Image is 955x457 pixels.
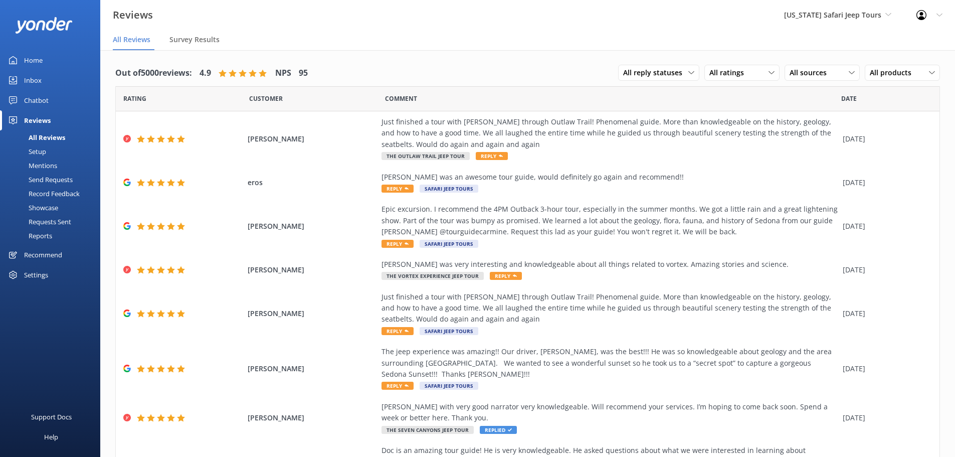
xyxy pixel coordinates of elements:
span: Reply [381,185,414,193]
span: Safari Jeep Tours [420,185,478,193]
a: Requests Sent [6,215,100,229]
div: Help [44,427,58,447]
div: Chatbot [24,90,49,110]
div: [DATE] [843,308,927,319]
span: The Vortex Experience Jeep Tour [381,272,484,280]
div: [DATE] [843,177,927,188]
span: Safari Jeep Tours [420,382,478,390]
a: Showcase [6,201,100,215]
div: Home [24,50,43,70]
a: Setup [6,144,100,159]
a: Send Requests [6,173,100,187]
span: All sources [790,67,833,78]
div: All Reviews [6,130,65,144]
div: Record Feedback [6,187,80,201]
span: [PERSON_NAME] [248,412,377,423]
div: [DATE] [843,412,927,423]
span: [PERSON_NAME] [248,221,377,232]
span: Reply [381,240,414,248]
span: Date [841,94,857,103]
h3: Reviews [113,7,153,23]
h4: 95 [299,67,308,80]
span: [PERSON_NAME] [248,133,377,144]
div: Showcase [6,201,58,215]
h4: 4.9 [200,67,211,80]
div: [DATE] [843,221,927,232]
span: [US_STATE] Safari Jeep Tours [784,10,881,20]
div: [PERSON_NAME] with very good narrator very knowledgeable. Will recommend your services. I’m hopin... [381,401,838,424]
span: Replied [480,426,517,434]
span: [PERSON_NAME] [248,264,377,275]
div: [PERSON_NAME] was an awesome tour guide, would definitely go again and recommend!! [381,172,838,183]
div: [PERSON_NAME] was very interesting and knowledgeable about all things related to vortex. Amazing ... [381,259,838,270]
span: The Seven Canyons Jeep Tour [381,426,474,434]
div: Send Requests [6,173,73,187]
span: Date [123,94,146,103]
div: Mentions [6,159,57,173]
div: Requests Sent [6,215,71,229]
span: [PERSON_NAME] [248,363,377,374]
span: Safari Jeep Tours [420,327,478,335]
span: Survey Results [169,35,220,45]
a: All Reviews [6,130,100,144]
a: Reports [6,229,100,243]
div: Support Docs [31,407,72,427]
div: Just finished a tour with [PERSON_NAME] through Outlaw Trail! Phenomenal guide. More than knowled... [381,116,838,150]
span: Safari Jeep Tours [420,240,478,248]
img: yonder-white-logo.png [15,17,73,34]
span: Reply [476,152,508,160]
div: Epic excursion. I recommend the 4PM Outback 3-hour tour, especially in the summer months. We got ... [381,204,838,237]
div: Setup [6,144,46,159]
div: Settings [24,265,48,285]
div: Just finished a tour with [PERSON_NAME] through Outlaw Trail! Phenomenal guide. More than knowled... [381,291,838,325]
div: [DATE] [843,264,927,275]
span: All reply statuses [623,67,688,78]
h4: Out of 5000 reviews: [115,67,192,80]
span: Reply [490,272,522,280]
span: All Reviews [113,35,150,45]
span: Question [385,94,417,103]
span: The Outlaw Trail Jeep Tour [381,152,470,160]
div: Reports [6,229,52,243]
span: Reply [381,382,414,390]
span: Reply [381,327,414,335]
div: [DATE] [843,363,927,374]
a: Mentions [6,159,100,173]
span: Date [249,94,283,103]
span: All ratings [709,67,750,78]
h4: NPS [275,67,291,80]
span: eros [248,177,377,188]
div: Recommend [24,245,62,265]
span: [PERSON_NAME] [248,308,377,319]
div: Inbox [24,70,42,90]
span: All products [870,67,917,78]
div: [DATE] [843,133,927,144]
div: The jeep experience was amazing!! Our driver, [PERSON_NAME], was the best!!! He was so knowledgea... [381,346,838,380]
div: Reviews [24,110,51,130]
a: Record Feedback [6,187,100,201]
